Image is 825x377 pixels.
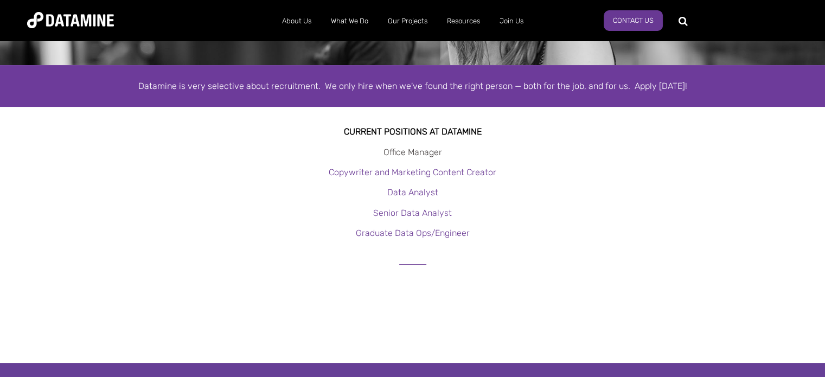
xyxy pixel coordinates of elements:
a: Copywriter and Marketing Content Creator [329,167,496,177]
a: Graduate Data Ops/Engineer [356,228,470,238]
a: Join Us [490,7,533,35]
a: Data Analyst [387,187,438,197]
a: Contact Us [604,10,663,31]
img: Datamine [27,12,114,28]
a: What We Do [321,7,378,35]
a: About Us [272,7,321,35]
a: Resources [437,7,490,35]
div: Datamine is very selective about recruitment. We only hire when we've found the right person — bo... [104,79,722,93]
a: Our Projects [378,7,437,35]
a: Office Manager [383,147,442,157]
a: Senior Data Analyst [373,208,452,218]
strong: Current Positions at datamine [344,126,482,137]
